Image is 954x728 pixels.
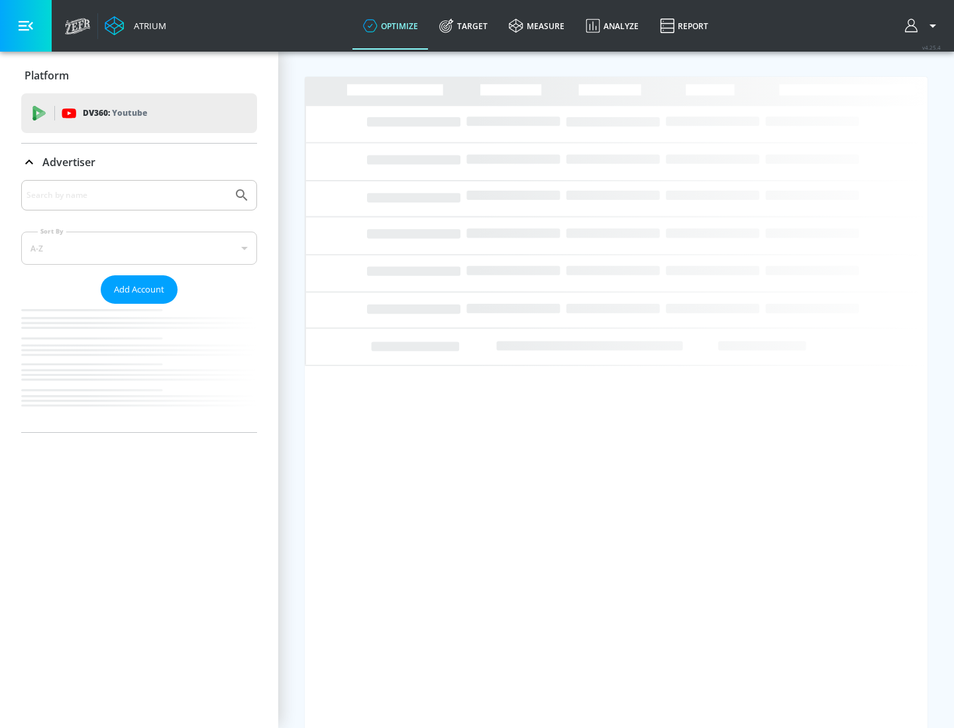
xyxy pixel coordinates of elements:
[498,2,575,50] a: measure
[105,16,166,36] a: Atrium
[21,304,257,432] nav: list of Advertiser
[114,282,164,297] span: Add Account
[21,144,257,181] div: Advertiser
[129,20,166,32] div: Atrium
[21,232,257,265] div: A-Z
[83,106,147,120] p: DV360:
[352,2,429,50] a: optimize
[26,187,227,204] input: Search by name
[112,106,147,120] p: Youtube
[38,227,66,236] label: Sort By
[575,2,649,50] a: Analyze
[101,275,178,304] button: Add Account
[21,57,257,94] div: Platform
[42,155,95,169] p: Advertiser
[649,2,719,50] a: Report
[21,180,257,432] div: Advertiser
[25,68,69,83] p: Platform
[429,2,498,50] a: Target
[21,93,257,133] div: DV360: Youtube
[922,44,941,51] span: v 4.25.4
